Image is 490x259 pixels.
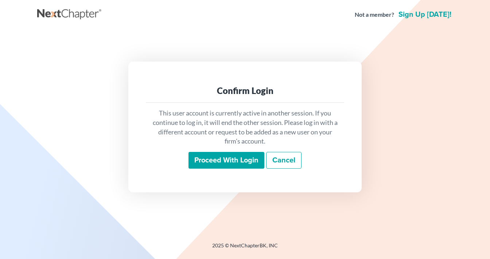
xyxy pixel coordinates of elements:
[266,152,302,169] a: Cancel
[152,85,338,97] div: Confirm Login
[355,11,394,19] strong: Not a member?
[397,11,453,18] a: Sign up [DATE]!
[188,152,264,169] input: Proceed with login
[152,109,338,146] p: This user account is currently active in another session. If you continue to log in, it will end ...
[37,242,453,255] div: 2025 © NextChapterBK, INC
